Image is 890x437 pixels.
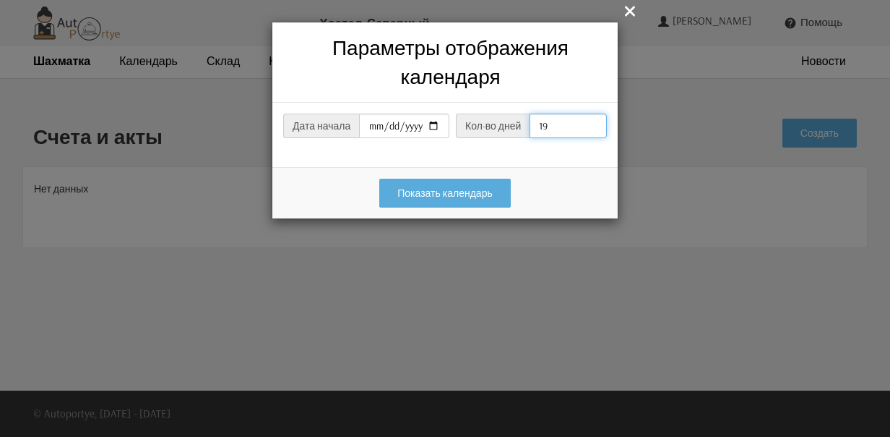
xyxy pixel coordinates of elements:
[379,179,510,208] button: Показать календарь
[283,114,359,138] span: Дата начала
[621,2,639,20] i: 
[621,1,639,20] button: Закрыть
[456,114,530,138] span: Кол-во дней
[294,33,607,91] h4: Параметры отображения календаря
